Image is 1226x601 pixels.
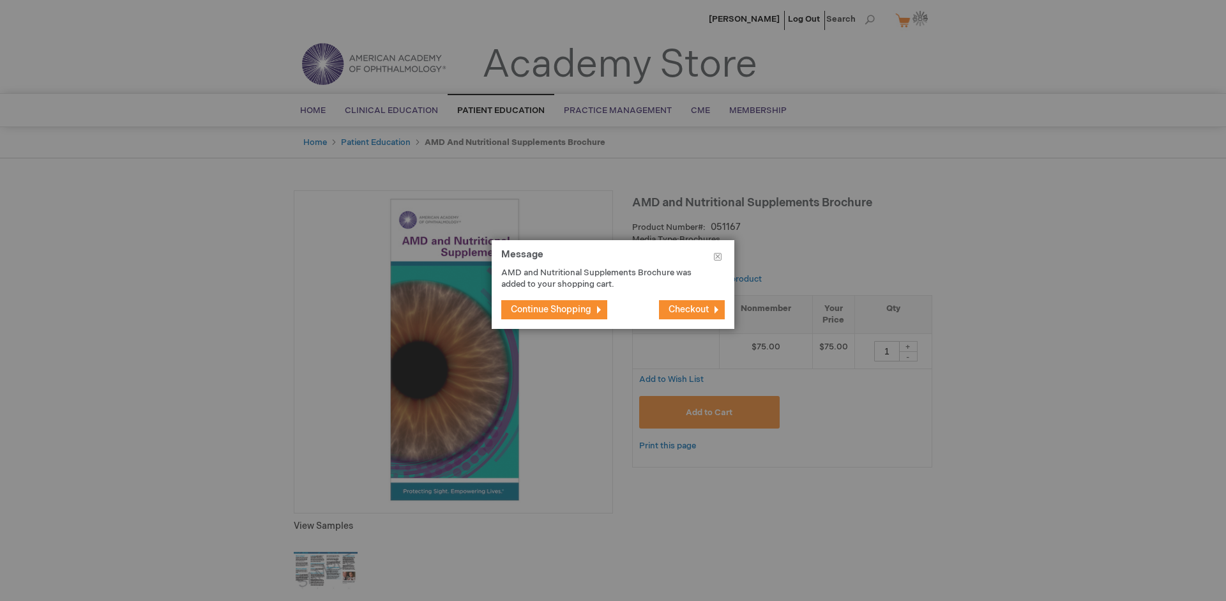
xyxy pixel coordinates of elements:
[511,304,591,315] span: Continue Shopping
[501,267,706,291] p: AMD and Nutritional Supplements Brochure was added to your shopping cart.
[501,250,725,267] h1: Message
[501,300,607,319] button: Continue Shopping
[659,300,725,319] button: Checkout
[669,304,709,315] span: Checkout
